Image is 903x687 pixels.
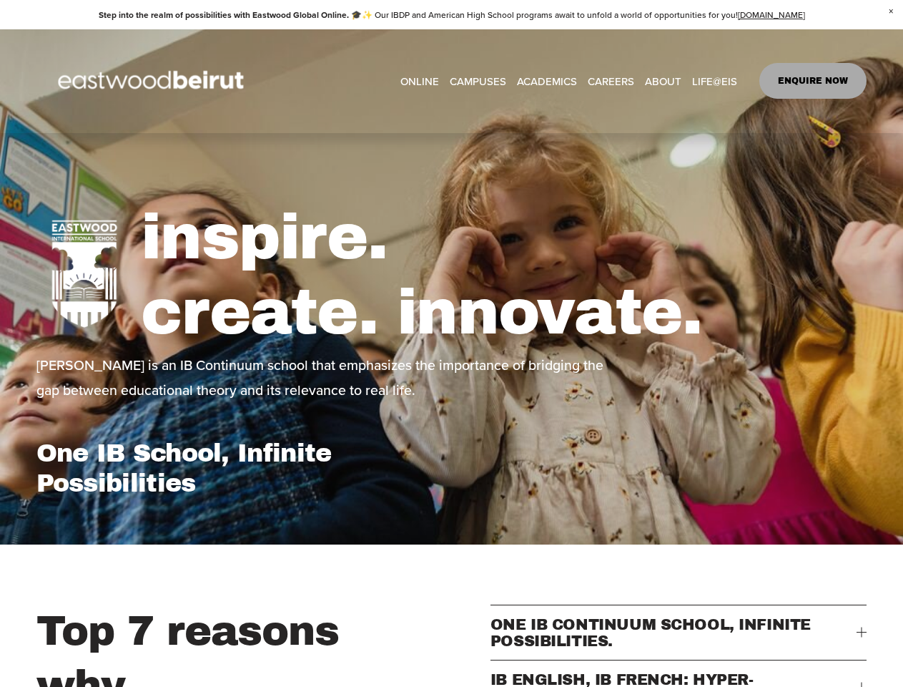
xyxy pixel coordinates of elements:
[738,9,805,21] a: [DOMAIN_NAME]
[692,70,737,92] a: folder dropdown
[517,70,577,92] a: folder dropdown
[450,72,506,91] span: CAMPUSES
[36,44,270,117] img: EastwoodIS Global Site
[400,70,439,92] a: ONLINE
[517,72,577,91] span: ACADEMICS
[36,353,623,403] p: [PERSON_NAME] is an IB Continuum school that emphasizes the importance of bridging the gap betwee...
[759,63,867,99] a: ENQUIRE NOW
[645,72,681,91] span: ABOUT
[450,70,506,92] a: folder dropdown
[692,72,737,91] span: LIFE@EIS
[588,70,634,92] a: CAREERS
[36,438,448,498] h1: One IB School, Infinite Possibilities
[490,605,867,660] button: ONE IB CONTINUUM SCHOOL, INFINITE POSSIBILITIES.
[490,616,857,649] span: ONE IB CONTINUUM SCHOOL, INFINITE POSSIBILITIES.
[141,200,867,351] h1: inspire. create. innovate.
[645,70,681,92] a: folder dropdown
